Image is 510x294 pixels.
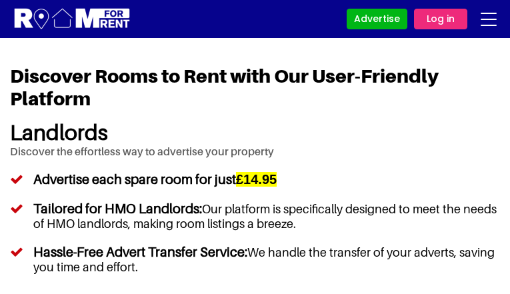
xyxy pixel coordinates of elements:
[13,7,131,31] img: Logo for Room for Rent, featuring a welcoming design with a house icon and modern typography
[414,9,467,29] a: Log in
[10,194,500,238] li: Our platform is specifically designed to meet the needs of HMO landlords, making room listings a ...
[33,171,236,187] h5: Advertise each spare room for just
[10,237,500,281] li: We handle the transfer of your adverts, saving you time and effort.
[33,201,202,217] h5: Tailored for HMO Landlords:
[347,9,407,29] a: Advertise
[236,172,277,187] h5: £14.95
[33,244,247,260] h5: Hassle-Free Advert Transfer Service:
[10,145,500,165] p: Discover the effortless way to advertise your property
[10,65,500,119] h1: Discover Rooms to Rent with Our User-Friendly Platform
[10,119,500,145] h2: Landlords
